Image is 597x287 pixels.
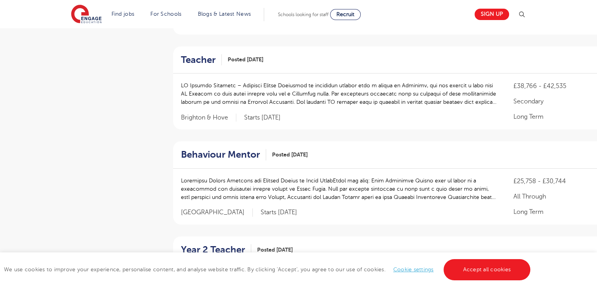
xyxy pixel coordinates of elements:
p: Starts [DATE] [261,208,297,217]
a: Year 2 Teacher [181,244,251,256]
h2: Behaviour Mentor [181,149,260,160]
a: Blogs & Latest News [198,11,251,17]
a: Behaviour Mentor [181,149,266,160]
span: Posted [DATE] [272,151,308,159]
h2: Year 2 Teacher [181,244,245,256]
span: We use cookies to improve your experience, personalise content, and analyse website traffic. By c... [4,267,532,272]
a: Cookie settings [393,267,434,272]
p: Loremipsu Dolors Ametcons adi Elitsed Doeius te Incid Utlab ​Etdol mag aliq: Enim Adminimve Quisn... [181,177,498,201]
span: [GEOGRAPHIC_DATA] [181,208,253,217]
span: Recruit [336,11,354,17]
span: Brighton & Hove [181,114,236,122]
a: For Schools [150,11,181,17]
a: Sign up [475,9,509,20]
h2: Teacher [181,54,215,66]
a: Recruit [330,9,361,20]
a: Teacher [181,54,222,66]
img: Engage Education [71,5,102,24]
span: Schools looking for staff [278,12,329,17]
span: Posted [DATE] [228,55,263,64]
a: Accept all cookies [444,259,531,280]
p: Starts [DATE] [244,114,281,122]
span: Posted [DATE] [257,246,293,254]
p: LO Ipsumdo Sitametc – Adipisci Elitse Doeiusmod te incididun utlabor etdo m aliqua en Adminimv, q... [181,81,498,106]
a: Find jobs [111,11,135,17]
